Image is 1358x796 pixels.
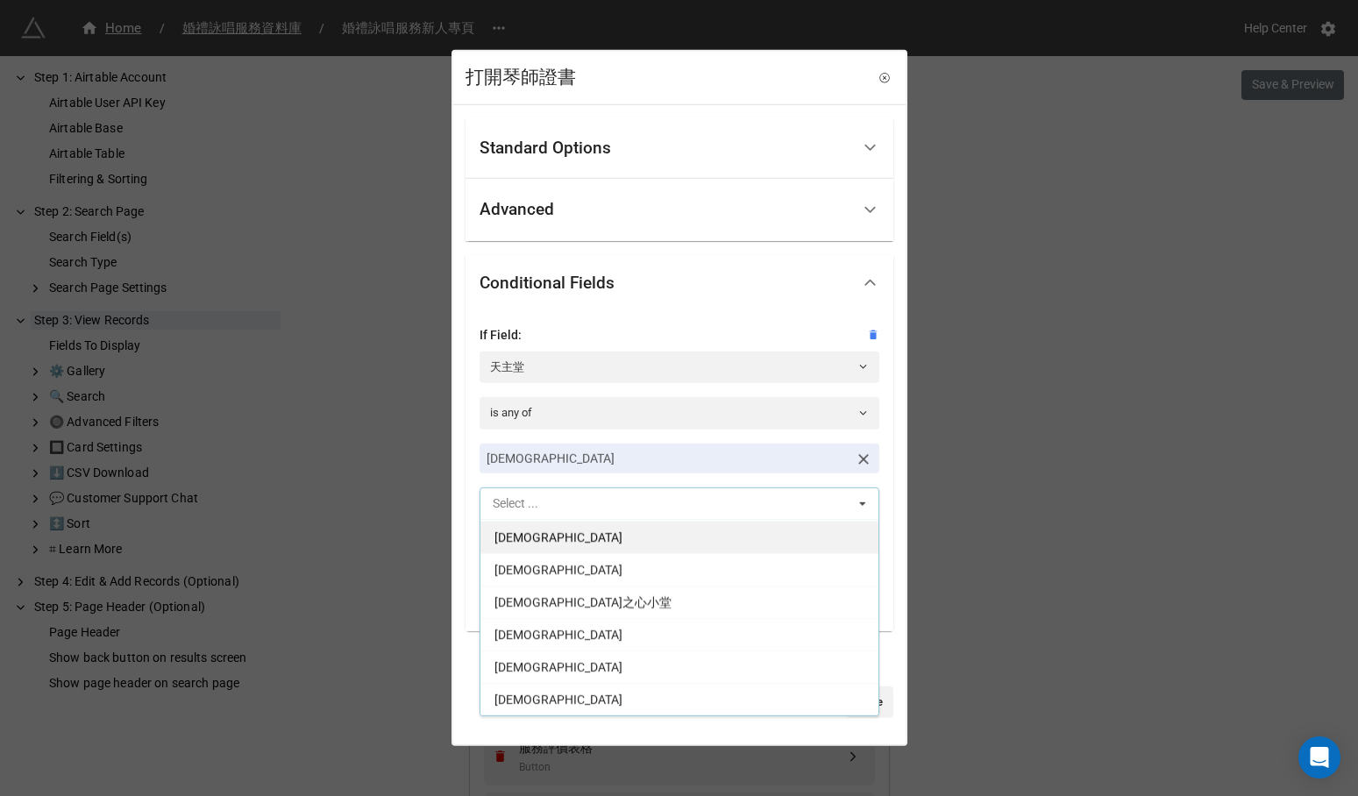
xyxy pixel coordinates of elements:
[494,627,622,641] span: [DEMOGRAPHIC_DATA]
[466,255,893,311] div: Conditional Fields
[480,397,879,429] a: is any of
[480,139,611,157] div: Standard Options
[480,201,554,218] div: Advanced
[480,325,879,345] div: If Field:
[1298,736,1340,778] div: Open Intercom Messenger
[480,352,879,383] a: 天主堂
[487,449,848,466] p: [DEMOGRAPHIC_DATA]
[494,692,622,706] span: [DEMOGRAPHIC_DATA]
[480,274,615,292] div: Conditional Fields
[494,529,622,544] span: [DEMOGRAPHIC_DATA]
[466,117,893,179] div: Standard Options
[466,179,893,241] div: Advanced
[466,64,576,92] div: 打開琴師證書
[494,659,622,673] span: [DEMOGRAPHIC_DATA]
[494,594,672,608] span: [DEMOGRAPHIC_DATA]之心小堂
[494,562,622,576] span: [DEMOGRAPHIC_DATA]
